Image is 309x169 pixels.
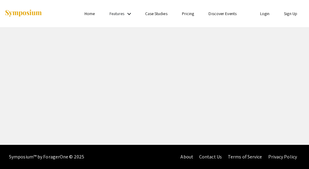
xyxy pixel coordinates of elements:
[5,9,42,18] img: Symposium by ForagerOne
[110,11,125,16] a: Features
[145,11,167,16] a: Case Studies
[268,154,297,160] a: Privacy Policy
[180,154,193,160] a: About
[9,145,84,169] div: Symposium™ by ForagerOne © 2025
[284,11,297,16] a: Sign Up
[260,11,270,16] a: Login
[84,11,95,16] a: Home
[199,154,222,160] a: Contact Us
[182,11,194,16] a: Pricing
[209,11,237,16] a: Discover Events
[228,154,262,160] a: Terms of Service
[126,10,133,18] mat-icon: Expand Features list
